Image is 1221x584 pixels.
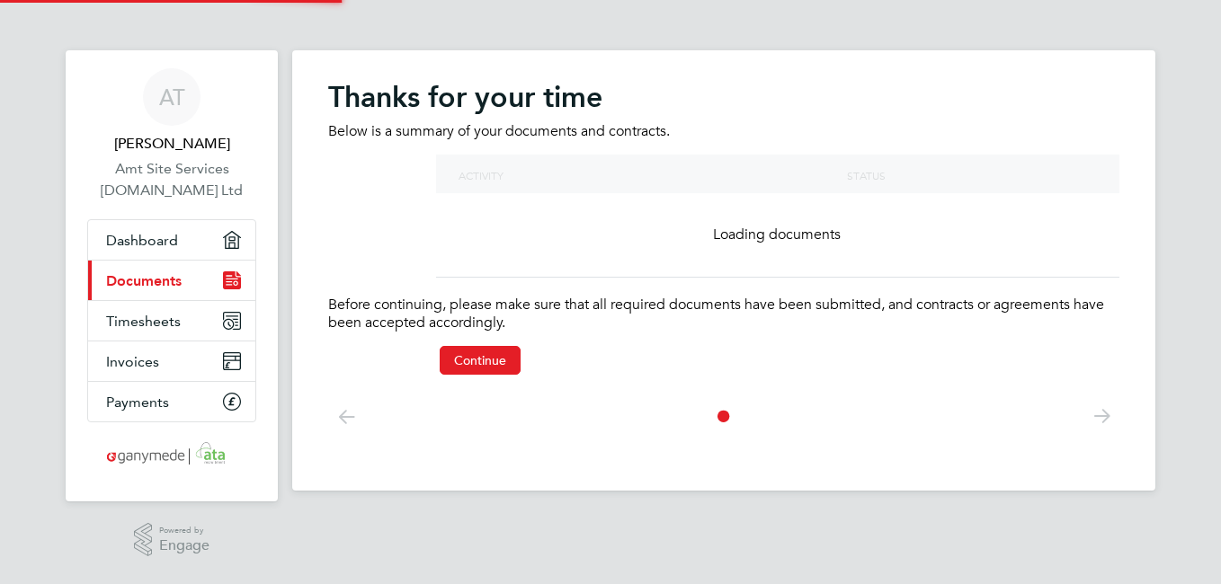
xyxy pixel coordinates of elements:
[87,68,256,155] a: AT[PERSON_NAME]
[87,158,256,201] a: Amt Site Services [DOMAIN_NAME] Ltd
[134,523,210,557] a: Powered byEngage
[106,353,159,370] span: Invoices
[106,232,178,249] span: Dashboard
[88,261,255,300] a: Documents
[88,220,255,260] a: Dashboard
[328,79,1119,115] h2: Thanks for your time
[66,50,278,501] nav: Main navigation
[88,301,255,341] a: Timesheets
[440,346,521,375] button: Continue
[328,296,1119,333] p: Before continuing, please make sure that all required documents have been submitted, and contract...
[106,313,181,330] span: Timesheets
[159,85,185,109] span: AT
[106,272,182,289] span: Documents
[159,538,209,553] span: Engage
[328,122,1119,141] p: Below is a summary of your documents and contracts.
[88,382,255,421] a: Payments
[87,440,256,469] a: Go to home page
[159,523,209,538] span: Powered by
[88,341,255,381] a: Invoices
[102,440,243,469] img: ganymedesolutions-logo-retina.png
[87,133,256,155] span: Adrian Taylor
[106,394,169,411] span: Payments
